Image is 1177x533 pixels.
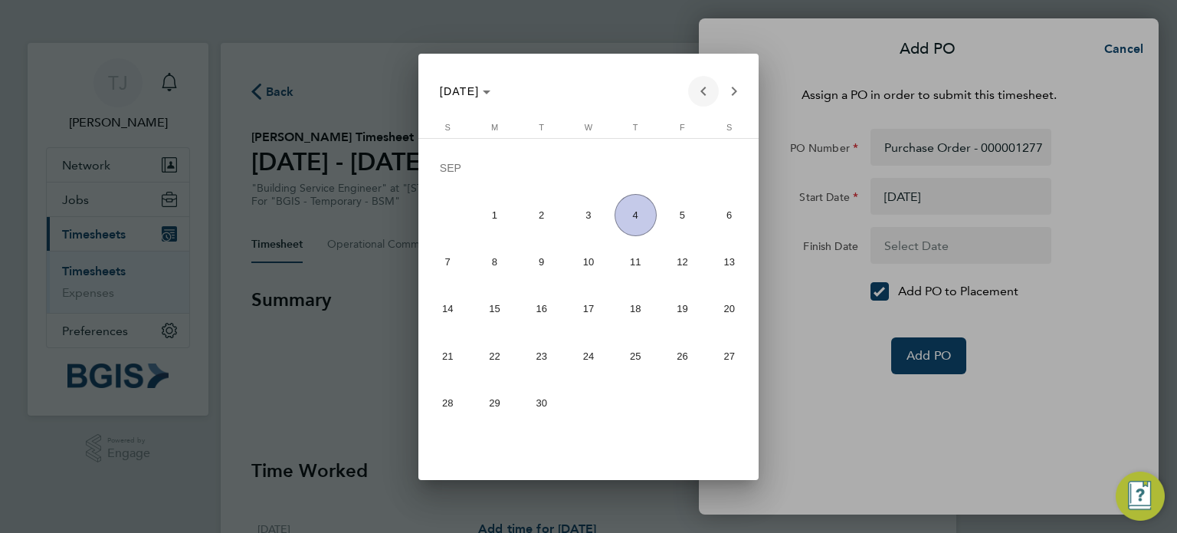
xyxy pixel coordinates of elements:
span: 20 [708,288,750,330]
span: 12 [661,241,703,283]
span: 14 [427,288,469,330]
button: September 7, 2025 [425,239,471,285]
span: 26 [661,334,703,377]
span: 22 [474,334,516,377]
span: 6 [708,194,750,236]
span: 5 [661,194,703,236]
span: T [539,123,544,132]
button: Next month [719,76,749,107]
button: September 6, 2025 [706,192,752,239]
button: September 23, 2025 [518,332,565,379]
button: September 29, 2025 [471,380,518,426]
button: September 22, 2025 [471,332,518,379]
button: September 15, 2025 [471,285,518,332]
button: September 17, 2025 [565,285,611,332]
button: September 26, 2025 [659,332,706,379]
button: September 12, 2025 [659,239,706,285]
button: September 8, 2025 [471,239,518,285]
button: September 21, 2025 [425,332,471,379]
span: 1 [474,194,516,236]
span: 15 [474,288,516,330]
span: 3 [567,194,609,236]
span: 30 [520,382,562,424]
span: [DATE] [440,85,480,97]
button: Previous month [688,76,719,107]
span: W [585,123,592,132]
button: September 30, 2025 [518,380,565,426]
span: 29 [474,382,516,424]
span: 10 [567,241,609,283]
span: 2 [520,194,562,236]
td: SEP [425,144,753,191]
span: 8 [474,241,516,283]
span: 28 [427,382,469,424]
span: 7 [427,241,469,283]
button: September 10, 2025 [565,239,611,285]
span: 23 [520,334,562,377]
span: 16 [520,288,562,330]
span: 25 [615,334,657,377]
button: September 3, 2025 [565,192,611,239]
span: 13 [708,241,750,283]
button: September 27, 2025 [706,332,752,379]
button: September 9, 2025 [518,239,565,285]
button: September 14, 2025 [425,285,471,332]
button: Choose month and year [434,77,497,105]
button: September 11, 2025 [612,239,659,285]
span: 17 [567,288,609,330]
span: F [680,123,685,132]
span: 9 [520,241,562,283]
button: September 5, 2025 [659,192,706,239]
span: 19 [661,288,703,330]
span: 11 [615,241,657,283]
span: 4 [615,194,657,236]
span: T [633,123,638,132]
button: September 20, 2025 [706,285,752,332]
span: 24 [567,334,609,377]
button: September 28, 2025 [425,380,471,426]
button: Engage Resource Center [1116,472,1165,521]
span: 27 [708,334,750,377]
button: September 4, 2025 [612,192,659,239]
span: S [726,123,732,132]
span: S [445,123,451,132]
button: September 1, 2025 [471,192,518,239]
button: September 13, 2025 [706,239,752,285]
span: 18 [615,288,657,330]
button: September 2, 2025 [518,192,565,239]
span: M [491,123,498,132]
button: September 16, 2025 [518,285,565,332]
span: 21 [427,334,469,377]
button: September 25, 2025 [612,332,659,379]
button: September 24, 2025 [565,332,611,379]
button: September 19, 2025 [659,285,706,332]
button: September 18, 2025 [612,285,659,332]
